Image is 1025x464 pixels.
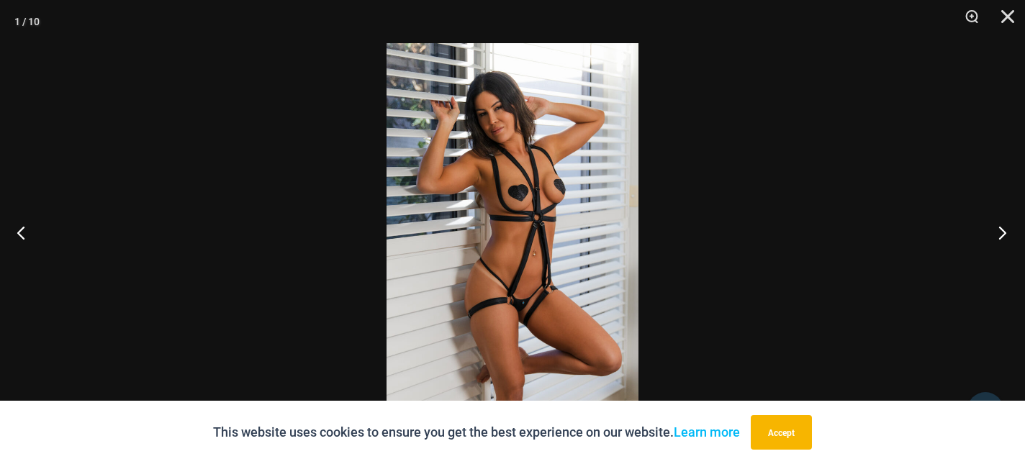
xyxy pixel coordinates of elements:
[213,422,740,443] p: This website uses cookies to ensure you get the best experience on our website.
[674,424,740,440] a: Learn more
[751,415,812,450] button: Accept
[14,11,40,32] div: 1 / 10
[971,196,1025,268] button: Next
[387,43,638,421] img: Truth or Dare Black 1905 Bodysuit 611 Micro 07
